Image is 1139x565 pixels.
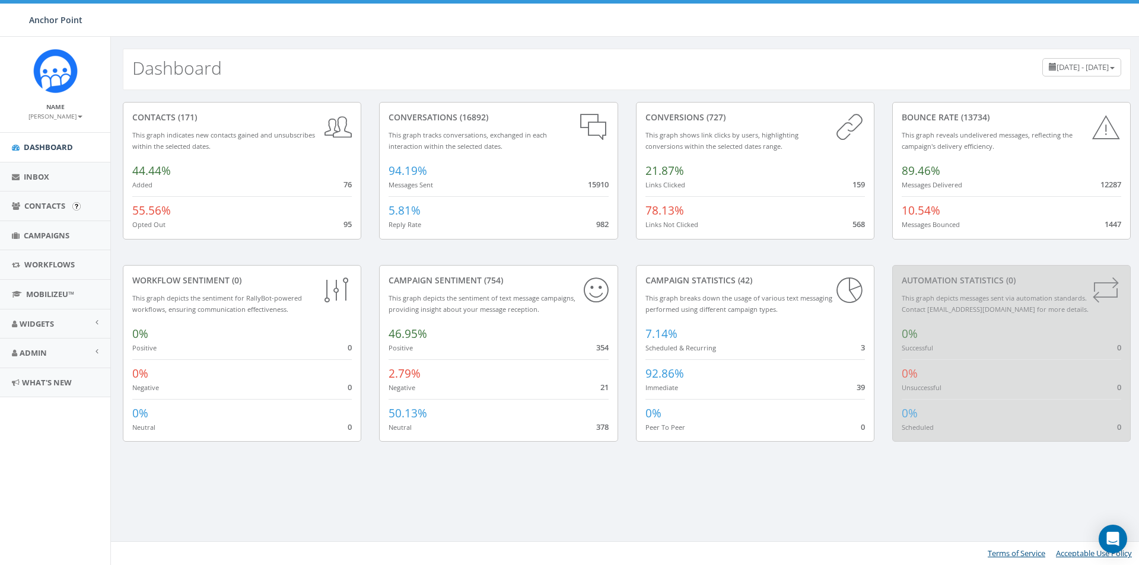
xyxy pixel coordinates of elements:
span: 0% [132,406,148,421]
span: 89.46% [902,163,940,178]
div: Open Intercom Messenger [1099,525,1127,553]
span: 0 [348,382,352,392]
span: Contacts [24,200,65,211]
input: Submit [72,202,81,210]
small: This graph depicts the sentiment of text message campaigns, providing insight about your message ... [389,293,575,314]
small: Name [46,103,65,111]
span: 0% [132,326,148,341]
span: 12287 [1100,179,1121,190]
a: Acceptable Use Policy [1056,548,1132,558]
div: Bounce Rate [902,111,1121,123]
span: 5.81% [389,203,421,218]
span: 0 [1117,422,1121,432]
small: Successful [902,343,933,352]
small: Messages Bounced [902,220,960,229]
h2: Dashboard [132,58,222,78]
span: 2.79% [389,366,421,381]
span: (0) [230,274,241,286]
small: Positive [389,343,413,352]
small: This graph indicates new contacts gained and unsubscribes within the selected dates. [132,130,315,151]
span: Dashboard [24,142,73,152]
span: Workflows [24,259,75,270]
span: 354 [596,342,609,353]
span: [DATE] - [DATE] [1057,62,1109,72]
span: (727) [704,111,726,123]
span: 21.87% [645,163,684,178]
small: This graph depicts the sentiment for RallyBot-powered workflows, ensuring communication effective... [132,293,302,314]
span: 46.95% [389,326,427,341]
small: Scheduled [902,423,934,432]
small: Added [132,180,152,189]
small: Messages Sent [389,180,433,189]
span: 378 [596,422,609,432]
small: Immediate [645,383,678,392]
span: 568 [852,219,865,229]
span: 92.86% [645,366,684,381]
small: This graph depicts messages sent via automation standards. Contact [EMAIL_ADDRESS][DOMAIN_NAME] f... [902,293,1089,314]
span: 39 [857,382,865,392]
small: Negative [132,383,159,392]
small: Links Clicked [645,180,685,189]
span: 159 [852,179,865,190]
span: Widgets [20,318,54,329]
span: 15910 [588,179,609,190]
span: 1447 [1105,219,1121,229]
span: 0 [1117,382,1121,392]
div: Automation Statistics [902,274,1121,286]
span: 982 [596,219,609,229]
small: This graph shows link clicks by users, highlighting conversions within the selected dates range. [645,130,798,151]
span: 0% [902,326,918,341]
small: Reply Rate [389,220,421,229]
span: 10.54% [902,203,940,218]
span: 0% [645,406,661,421]
small: Opted Out [132,220,166,229]
a: Terms of Service [988,548,1045,558]
span: 55.56% [132,203,171,218]
div: conversations [389,111,608,123]
span: 0 [348,422,352,432]
span: 50.13% [389,406,427,421]
small: Neutral [132,423,155,432]
span: 0 [1117,342,1121,353]
small: Links Not Clicked [645,220,698,229]
small: Negative [389,383,415,392]
span: 95 [343,219,352,229]
small: This graph breaks down the usage of various text messaging performed using different campaign types. [645,293,832,314]
span: (16892) [457,111,488,123]
span: 0% [902,406,918,421]
span: 78.13% [645,203,684,218]
div: Workflow Sentiment [132,274,352,286]
span: (13734) [959,111,990,123]
span: 21 [600,382,609,392]
span: Admin [20,347,47,358]
small: This graph reveals undelivered messages, reflecting the campaign's delivery efficiency. [902,130,1073,151]
span: 0% [902,366,918,381]
span: 7.14% [645,326,677,341]
span: (42) [736,274,752,286]
div: contacts [132,111,352,123]
span: MobilizeU™ [26,289,74,299]
span: 94.19% [389,163,427,178]
span: 0 [861,422,865,432]
small: Unsuccessful [902,383,941,392]
small: Neutral [389,423,412,432]
div: conversions [645,111,865,123]
small: Scheduled & Recurring [645,343,716,352]
span: Anchor Point [29,14,82,25]
img: Rally_platform_Icon_1.png [33,49,78,93]
span: (0) [1004,274,1016,286]
span: 0% [132,366,148,381]
span: Campaigns [24,230,69,241]
span: 3 [861,342,865,353]
small: [PERSON_NAME] [28,112,82,120]
div: Campaign Statistics [645,274,865,286]
span: 44.44% [132,163,171,178]
a: [PERSON_NAME] [28,110,82,121]
div: Campaign Sentiment [389,274,608,286]
span: (754) [482,274,503,286]
small: Peer To Peer [645,423,685,432]
small: This graph tracks conversations, exchanged in each interaction within the selected dates. [389,130,547,151]
small: Messages Delivered [902,180,962,189]
span: Inbox [24,171,49,182]
span: What's New [22,377,72,388]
